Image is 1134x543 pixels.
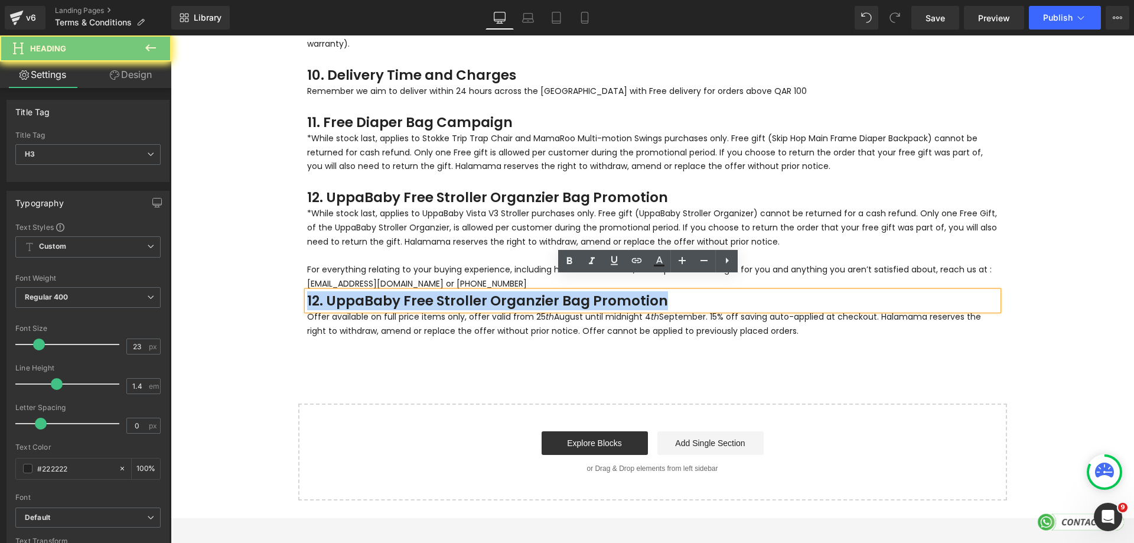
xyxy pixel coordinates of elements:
[136,77,827,96] h3: 11. Free Diaper Bag Campaign
[1106,6,1129,30] button: More
[146,429,817,437] p: or Drag & Drop elements from left sidebar
[136,152,827,171] h3: 12. UppaBaby Free Stroller Organzier Bag Promotion
[926,12,945,24] span: Save
[88,61,174,88] a: Design
[55,6,171,15] a: Landing Pages
[514,6,542,30] a: Laptop
[132,459,160,479] div: %
[15,324,161,333] div: Font Size
[149,422,159,430] span: px
[1043,13,1073,22] span: Publish
[136,256,827,275] h3: 12. UppaBaby Free Stroller Organzier Bag Promotion
[866,477,954,496] img: CONTACT_US_2a74afde-e774-496b-8596-bb7e8539a953.png
[978,12,1010,24] span: Preview
[25,292,69,301] b: Regular 400
[1094,503,1122,531] iframe: Intercom live chat
[480,275,488,287] i: th
[136,49,827,63] p: Remember we aim to deliver within 24 hours across the [GEOGRAPHIC_DATA] with Free delivery for or...
[15,191,64,208] div: Typography
[15,222,161,232] div: Text Styles
[1118,503,1128,512] span: 9
[375,275,383,287] i: th
[24,10,38,25] div: v6
[487,396,593,420] a: Add Single Section
[136,171,827,213] p: *While stock last, applies to UppaBaby Vista V3 Stroller purchases only. Free gift (UppaBaby Stro...
[15,131,161,139] div: Title Tag
[855,6,878,30] button: Undo
[194,12,221,23] span: Library
[571,6,599,30] a: Mobile
[136,96,827,138] p: *While stock last, applies to Stokke Trip Trap Chair and MamaRoo Multi-motion Swings purchases on...
[15,364,161,372] div: Line Height
[25,513,50,523] i: Default
[15,404,161,412] div: Letter Spacing
[15,274,161,282] div: Font Weight
[30,44,66,53] span: Heading
[883,6,907,30] button: Redo
[15,493,161,502] div: Font
[39,242,66,252] b: Custom
[37,462,113,475] input: Color
[15,443,161,451] div: Text Color
[136,227,827,256] p: For everything relating to your buying experience, including how to use the site, which products ...
[371,396,477,420] a: Explore Blocks
[15,100,50,117] div: Title Tag
[1029,6,1101,30] button: Publish
[171,6,230,30] a: New Library
[5,6,45,30] a: v6
[136,275,810,301] span: Offer available on full price items only, offer valid from 25 August until midnight 4 September. ...
[149,382,159,390] span: em
[485,6,514,30] a: Desktop
[964,6,1024,30] a: Preview
[149,343,159,350] span: px
[25,149,35,158] b: H3
[136,30,827,49] h3: 10. Delivery Time and Charges
[55,18,132,27] span: Terms & Conditions
[542,6,571,30] a: Tablet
